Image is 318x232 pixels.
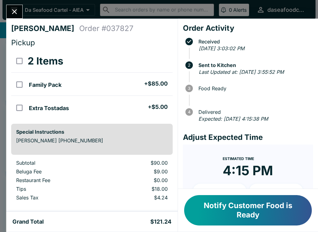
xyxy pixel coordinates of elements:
[28,55,63,67] h3: 2 Items
[223,163,273,179] time: 4:15 PM
[16,168,97,175] p: Beluga Fee
[150,218,171,225] h5: $121.24
[183,24,313,33] h4: Order Activity
[198,116,268,122] em: Expected: [DATE] 4:15:38 PM
[184,195,312,225] button: Notify Customer Food is Ready
[16,137,168,144] p: [PERSON_NAME] [PHONE_NUMBER]
[195,62,313,68] span: Sent to Kitchen
[7,5,22,18] button: Close
[16,186,97,192] p: Tips
[16,129,168,135] h6: Special Instructions
[199,45,244,51] em: [DATE] 3:03:02 PM
[79,24,134,33] h4: Order # 037827
[249,184,303,199] button: + 20
[188,86,190,91] text: 3
[107,186,167,192] p: $18.00
[107,177,167,183] p: $0.00
[11,50,173,119] table: orders table
[195,109,313,115] span: Delivered
[29,105,69,112] h5: Extra Tostadas
[16,177,97,183] p: Restaurant Fee
[183,133,313,142] h4: Adjust Expected Time
[29,81,61,89] h5: Family Pack
[195,39,313,44] span: Received
[16,194,97,201] p: Sales Tax
[193,184,247,199] button: + 10
[144,80,168,87] h5: + $85.00
[107,168,167,175] p: $9.00
[11,38,35,47] span: Pickup
[199,69,284,75] em: Last Updated at: [DATE] 3:55:52 PM
[188,63,190,68] text: 2
[223,156,254,161] span: Estimated Time
[16,160,97,166] p: Subtotal
[148,103,168,111] h5: + $5.00
[12,218,44,225] h5: Grand Total
[195,86,313,91] span: Food Ready
[188,109,190,114] text: 4
[11,24,79,33] h4: [PERSON_NAME]
[107,194,167,201] p: $4.24
[11,160,173,203] table: orders table
[107,160,167,166] p: $90.00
